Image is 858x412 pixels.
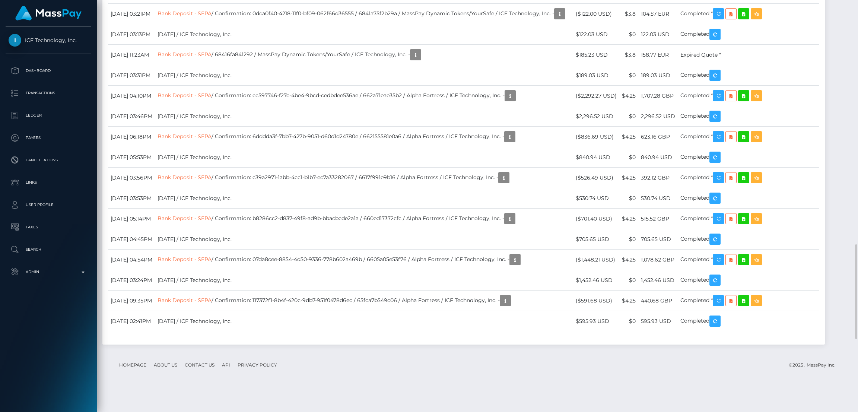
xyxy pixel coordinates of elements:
[619,4,638,24] td: $3.8
[573,86,619,106] td: ($2,292.27 USD)
[638,311,678,332] td: 595.93 USD
[678,65,819,86] td: Completed
[9,110,88,121] p: Ledger
[6,218,91,237] a: Taxes
[108,229,155,250] td: [DATE] 04:45PM
[573,270,619,291] td: $1,452.46 USD
[638,209,678,229] td: 515.52 GBP
[108,45,155,65] td: [DATE] 11:23AM
[108,168,155,188] td: [DATE] 03:56PM
[155,291,573,311] td: / Confirmation: 117372f1-8b4f-420c-9db7-951f0478d6ec / 65fca7b549c06 / Alpha Fortress / ICF Techn...
[9,132,88,143] p: Payees
[638,291,678,311] td: 440.68 GBP
[638,45,678,65] td: 158.77 EUR
[638,229,678,250] td: 705.65 USD
[158,133,212,140] a: Bank Deposit - SEPA
[158,215,212,222] a: Bank Deposit - SEPA
[573,188,619,209] td: $530.74 USD
[158,297,212,304] a: Bank Deposit - SEPA
[638,127,678,147] td: 623.16 GBP
[158,51,212,58] a: Bank Deposit - SEPA
[155,168,573,188] td: / Confirmation: c39a2971-1abb-4cc1-b1b7-ec7a33282067 / 6617f991e9b16 / Alpha Fortress / ICF Techn...
[6,61,91,80] a: Dashboard
[108,86,155,106] td: [DATE] 04:10PM
[155,229,573,250] td: [DATE] / ICF Technology, Inc.
[573,4,619,24] td: ($122.00 USD)
[155,188,573,209] td: [DATE] / ICF Technology, Inc.
[108,291,155,311] td: [DATE] 09:35PM
[158,92,212,99] a: Bank Deposit - SEPA
[6,196,91,214] a: User Profile
[619,86,638,106] td: $4.25
[108,127,155,147] td: [DATE] 06:18PM
[9,244,88,255] p: Search
[6,263,91,281] a: Admin
[151,359,180,371] a: About Us
[9,222,88,233] p: Taxes
[638,147,678,168] td: 840.94 USD
[619,106,638,127] td: $0
[619,209,638,229] td: $4.25
[6,151,91,169] a: Cancellations
[9,65,88,76] p: Dashboard
[155,147,573,168] td: [DATE] / ICF Technology, Inc.
[619,311,638,332] td: $0
[108,311,155,332] td: [DATE] 02:41PM
[678,250,819,270] td: Completed *
[678,311,819,332] td: Completed
[9,155,88,166] p: Cancellations
[155,24,573,45] td: [DATE] / ICF Technology, Inc.
[638,188,678,209] td: 530.74 USD
[6,37,91,44] span: ICF Technology, Inc.
[6,240,91,259] a: Search
[619,65,638,86] td: $0
[789,361,841,369] div: © 2025 , MassPay Inc.
[678,168,819,188] td: Completed *
[619,45,638,65] td: $3.8
[619,229,638,250] td: $0
[9,88,88,99] p: Transactions
[573,209,619,229] td: ($701.40 USD)
[678,270,819,291] td: Completed
[108,250,155,270] td: [DATE] 04:54PM
[155,86,573,106] td: / Confirmation: cc597746-f27c-4be4-9bcd-cedbdee536ae / 662a71eae35b2 / Alpha Fortress / ICF Techn...
[638,24,678,45] td: 122.03 USD
[619,250,638,270] td: $4.25
[158,256,212,263] a: Bank Deposit - SEPA
[573,106,619,127] td: $2,296.52 USD
[155,250,573,270] td: / Confirmation: 07da8cee-8854-4d50-9336-778b602a469b / 6605a05e53f76 / Alpha Fortress / ICF Techn...
[638,4,678,24] td: 104.57 EUR
[155,127,573,147] td: / Confirmation: 6dddda3f-7bb7-427b-9051-d60d1d24780e / 662155581e0a6 / Alpha Fortress / ICF Techn...
[108,106,155,127] td: [DATE] 03:46PM
[638,106,678,127] td: 2,296.52 USD
[9,199,88,210] p: User Profile
[155,65,573,86] td: [DATE] / ICF Technology, Inc.
[158,10,212,17] a: Bank Deposit - SEPA
[155,4,573,24] td: / Confirmation: 0dca0f40-4218-11f0-bf09-062f66d36555 / 6841a75f2b29a / MassPay Dynamic Tokens/You...
[9,177,88,188] p: Links
[155,45,573,65] td: / 68416fa841292 / MassPay Dynamic Tokens/YourSafe / ICF Technology, Inc. -
[9,266,88,278] p: Admin
[155,270,573,291] td: [DATE] / ICF Technology, Inc.
[155,106,573,127] td: [DATE] / ICF Technology, Inc.
[678,106,819,127] td: Completed
[15,6,82,20] img: MassPay Logo
[108,147,155,168] td: [DATE] 05:53PM
[573,250,619,270] td: ($1,448.21 USD)
[6,173,91,192] a: Links
[108,188,155,209] td: [DATE] 03:53PM
[619,270,638,291] td: $0
[573,127,619,147] td: ($836.69 USD)
[108,270,155,291] td: [DATE] 03:24PM
[619,168,638,188] td: $4.25
[678,4,819,24] td: Completed *
[573,147,619,168] td: $840.94 USD
[678,291,819,311] td: Completed *
[235,359,280,371] a: Privacy Policy
[678,209,819,229] td: Completed *
[573,45,619,65] td: $185.23 USD
[9,34,21,47] img: ICF Technology, Inc.
[108,4,155,24] td: [DATE] 03:21PM
[678,147,819,168] td: Completed
[6,84,91,102] a: Transactions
